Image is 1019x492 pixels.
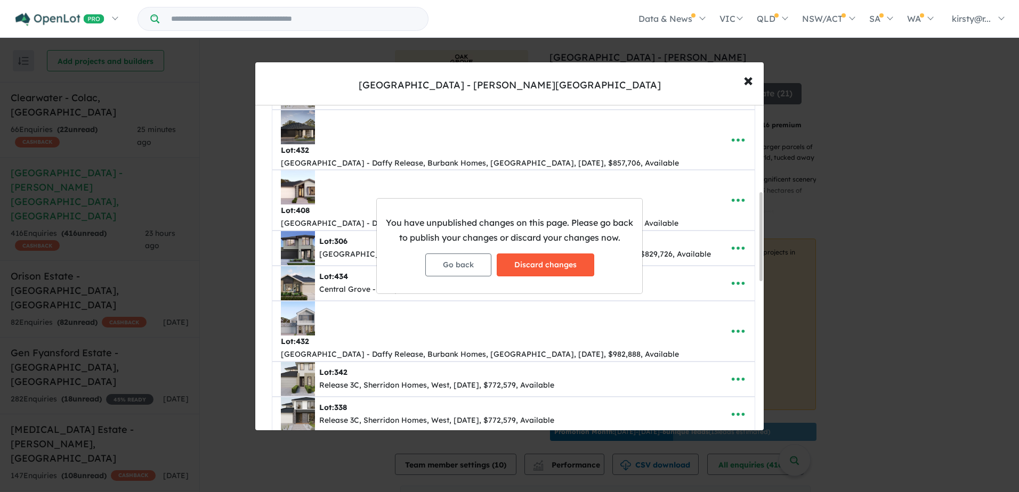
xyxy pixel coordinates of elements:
button: Go back [425,253,491,276]
input: Try estate name, suburb, builder or developer [161,7,426,30]
p: You have unpublished changes on this page. Please go back to publish your changes or discard your... [385,216,634,244]
span: kirsty@r... [952,13,991,24]
button: Discard changes [497,253,594,276]
img: Openlot PRO Logo White [15,13,104,26]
